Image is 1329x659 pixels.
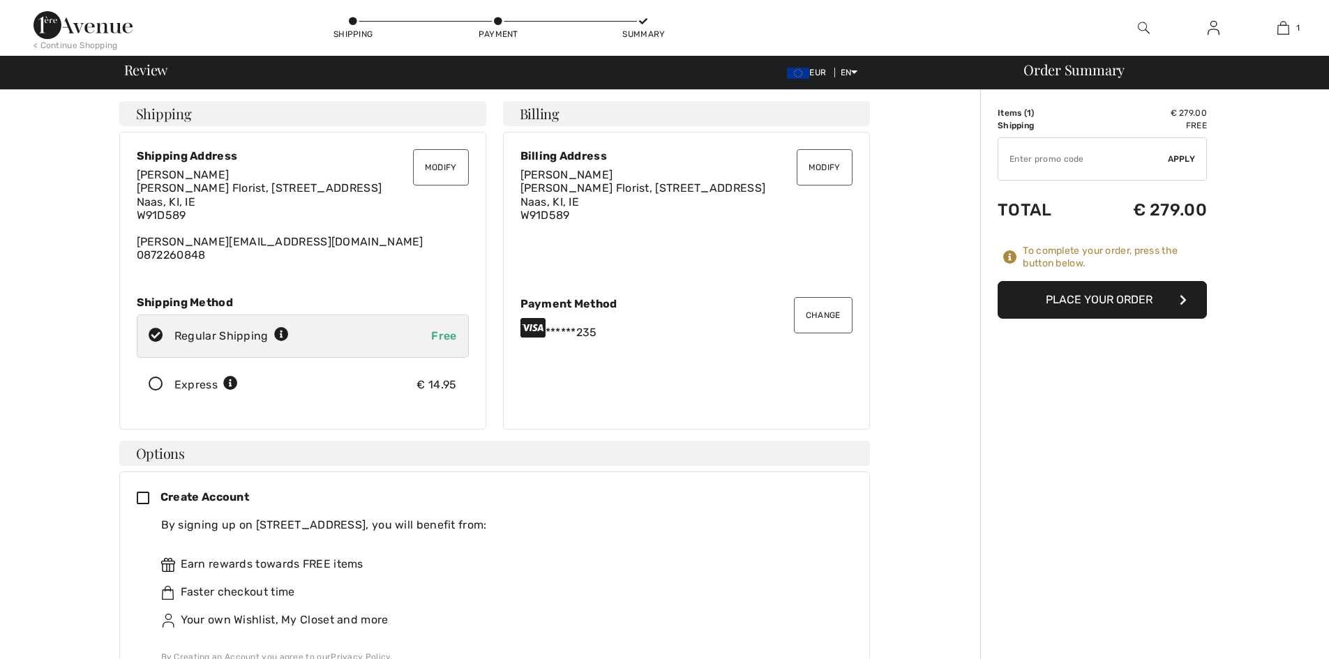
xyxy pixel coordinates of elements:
[1277,20,1289,36] img: My Bag
[520,297,853,310] div: Payment Method
[520,181,766,221] span: [PERSON_NAME] Florist, [STREET_ADDRESS] Naas, KI, IE W91D589
[1086,107,1207,119] td: € 279.00
[137,296,469,309] div: Shipping Method
[332,28,374,40] div: Shipping
[1168,153,1196,165] span: Apply
[794,297,853,333] button: Change
[160,490,249,503] span: Create Account
[413,149,469,185] button: Modify
[1296,22,1300,34] span: 1
[1023,245,1207,270] div: To complete your order, press the button below.
[998,119,1086,132] td: Shipping
[124,63,168,77] span: Review
[797,149,853,185] button: Modify
[174,377,238,393] div: Express
[1196,20,1231,37] a: Sign In
[787,68,809,79] img: Euro
[1208,20,1219,36] img: My Info
[33,39,118,52] div: < Continue Shopping
[841,68,858,77] span: EN
[477,28,519,40] div: Payment
[431,329,456,342] span: Free
[1027,108,1031,118] span: 1
[161,612,841,628] div: Your own Wishlist, My Closet and more
[520,107,560,121] span: Billing
[520,168,613,181] span: [PERSON_NAME]
[998,138,1168,180] input: Promo code
[33,11,133,39] img: 1ère Avenue
[161,586,175,600] img: faster.svg
[161,558,175,572] img: rewards.svg
[137,181,382,221] span: [PERSON_NAME] Florist, [STREET_ADDRESS] Naas, KI, IE W91D589
[1086,119,1207,132] td: Free
[174,328,289,344] div: Regular Shipping
[161,556,841,573] div: Earn rewards towards FREE items
[136,107,192,121] span: Shipping
[161,517,841,533] div: By signing up on [STREET_ADDRESS], you will benefit from:
[161,584,841,600] div: Faster checkout time
[622,28,664,40] div: Summary
[137,168,230,181] span: [PERSON_NAME]
[787,68,832,77] span: EUR
[998,186,1086,234] td: Total
[998,281,1207,319] button: Place Your Order
[1086,186,1207,234] td: € 279.00
[161,614,175,628] img: ownWishlist.svg
[520,149,853,162] div: Billing Address
[119,441,870,466] h4: Options
[137,168,469,262] div: [PERSON_NAME][EMAIL_ADDRESS][DOMAIN_NAME] 0872260848
[1249,20,1317,36] a: 1
[137,149,469,162] div: Shipping Address
[1007,63,1321,77] div: Order Summary
[998,107,1086,119] td: Items ( )
[1138,20,1150,36] img: search the website
[416,377,456,393] div: € 14.95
